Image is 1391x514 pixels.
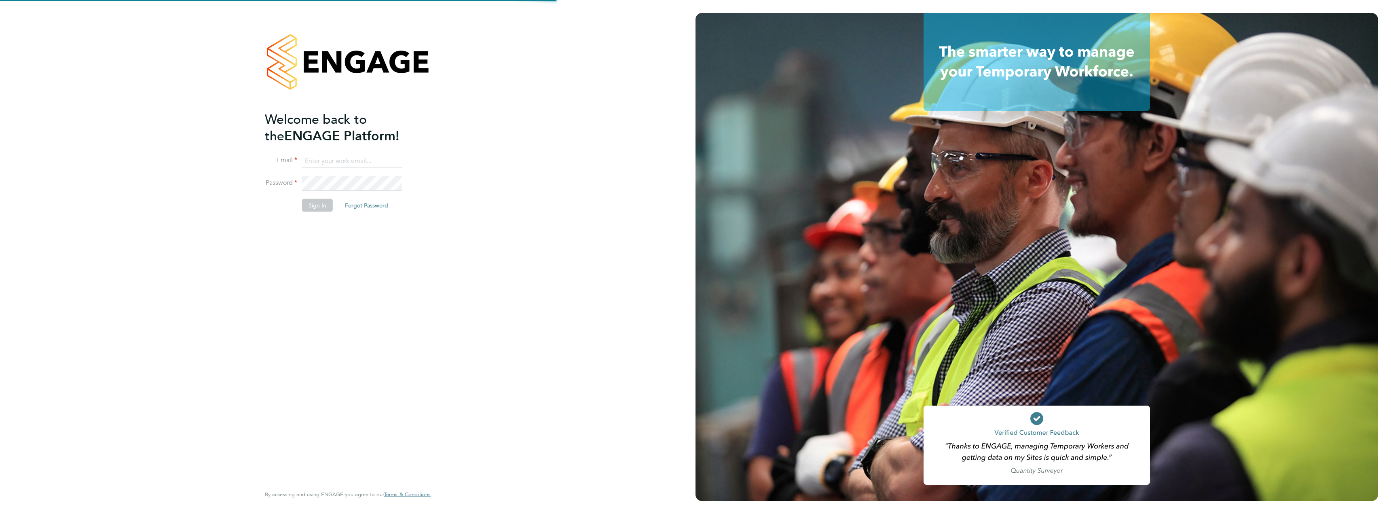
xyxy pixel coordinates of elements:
[265,111,423,144] h2: ENGAGE Platform!
[265,156,297,165] label: Email
[265,179,297,187] label: Password
[384,491,431,498] a: Terms & Conditions
[338,199,395,212] button: Forgot Password
[265,111,367,144] span: Welcome back to the
[302,199,333,212] button: Sign In
[265,491,431,498] span: By accessing and using ENGAGE you agree to our
[302,154,402,168] input: Enter your work email...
